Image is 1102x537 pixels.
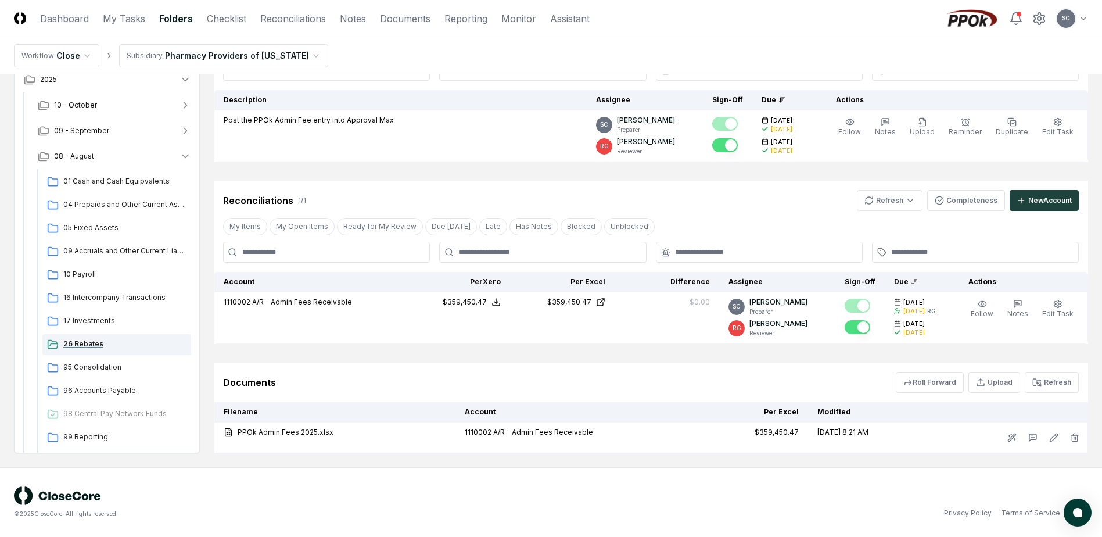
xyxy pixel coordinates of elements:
button: Mark complete [845,320,870,334]
button: Refresh [1025,372,1079,393]
button: Upload [907,115,937,139]
img: PPOk logo [944,9,1000,28]
button: Mark complete [712,117,738,131]
span: [DATE] [771,138,792,146]
button: My Items [223,218,267,235]
div: [DATE] [771,146,792,155]
a: Terms of Service [1001,508,1060,518]
button: Edit Task [1040,115,1076,139]
div: [DATE] [903,307,925,316]
button: Upload [968,372,1020,393]
a: 04 Prepaids and Other Current Assets [42,195,191,216]
span: 08 - August [54,151,94,162]
div: 1110002 A/R - Admin Fees Receivable [465,427,695,438]
th: Filename [214,402,455,423]
nav: breadcrumb [14,44,328,67]
div: Due [762,95,808,105]
p: Preparer [749,307,807,316]
th: Modified [808,402,926,423]
button: 10 - October [28,92,200,118]
p: Reviewer [617,147,675,156]
span: 2025 [40,74,57,85]
th: Account [455,402,704,423]
div: Due [894,277,941,287]
span: Notes [875,127,896,136]
span: 1110002 [224,298,250,306]
span: 04 Prepaids and Other Current Assets [63,199,186,210]
span: Notes [1007,309,1028,318]
div: $0.00 [690,297,710,307]
span: Edit Task [1042,309,1074,318]
span: Reminder [949,127,982,136]
span: RG [600,142,609,151]
button: My Open Items [270,218,335,235]
button: Blocked [561,218,602,235]
a: Assistant [550,12,590,26]
div: © 2025 CloseCore. All rights reserved. [14,510,551,518]
a: $359,450.47 [519,297,605,307]
span: A/R - Admin Fees Receivable [252,298,352,306]
div: [DATE] [903,328,925,337]
span: Follow [971,309,993,318]
th: Per Excel [510,272,615,292]
button: Mark complete [845,299,870,313]
a: Folders [159,12,193,26]
th: Description [214,90,587,110]
span: 09 - September [54,126,109,136]
td: [DATE] 8:21 AM [808,423,926,453]
a: Documents [380,12,430,26]
p: Post the PPOk Admin Fee entry into Approval Max [224,115,394,126]
button: Notes [873,115,898,139]
a: 01 Cash and Cash Equipvalents [42,171,191,192]
a: Reconciliations [260,12,326,26]
div: Actions [827,95,1079,105]
span: 16 Intercompany Transactions [63,292,186,303]
p: Reviewer [749,329,807,338]
button: Edit Task [1040,297,1076,321]
span: 99 Reporting [63,432,186,442]
button: SC [1056,8,1076,29]
button: 2025 [15,67,200,92]
div: 08 - August [28,169,200,476]
th: Sign-Off [835,272,885,292]
button: Due Today [425,218,477,235]
th: Assignee [587,90,703,110]
p: [PERSON_NAME] [617,115,675,126]
div: $359,450.47 [547,297,591,307]
button: Refresh [857,190,922,211]
button: Has Notes [509,218,558,235]
button: Notes [1005,297,1031,321]
button: 08 - August [28,144,200,169]
th: Per Xero [405,272,510,292]
a: Notes [340,12,366,26]
p: [PERSON_NAME] [749,297,807,307]
button: Reminder [946,115,984,139]
button: $359,450.47 [443,297,501,307]
span: SC [1062,14,1070,23]
a: Checklist [207,12,246,26]
div: Actions [959,277,1079,287]
button: Roll Forward [896,372,964,393]
button: Duplicate [993,115,1031,139]
img: logo [14,486,101,505]
span: [DATE] [771,116,792,125]
span: 10 - October [54,100,97,110]
a: 05 Fixed Assets [42,218,191,239]
th: Assignee [719,272,835,292]
div: New Account [1028,195,1072,206]
button: Late [479,218,507,235]
div: Subsidiary [127,51,163,61]
div: 1 / 1 [298,195,306,206]
span: 26 Rebates [63,339,186,349]
a: 99 Reporting [42,427,191,448]
a: 26 Rebates [42,334,191,355]
span: Follow [838,127,861,136]
span: Edit Task [1042,127,1074,136]
div: RG [927,307,936,316]
a: 100 -Pre-close Preparation [42,450,191,471]
th: Sign-Off [703,90,752,110]
div: $359,450.47 [443,297,487,307]
span: [DATE] [903,320,925,328]
button: Mark complete [712,138,738,152]
button: Unblocked [604,218,655,235]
